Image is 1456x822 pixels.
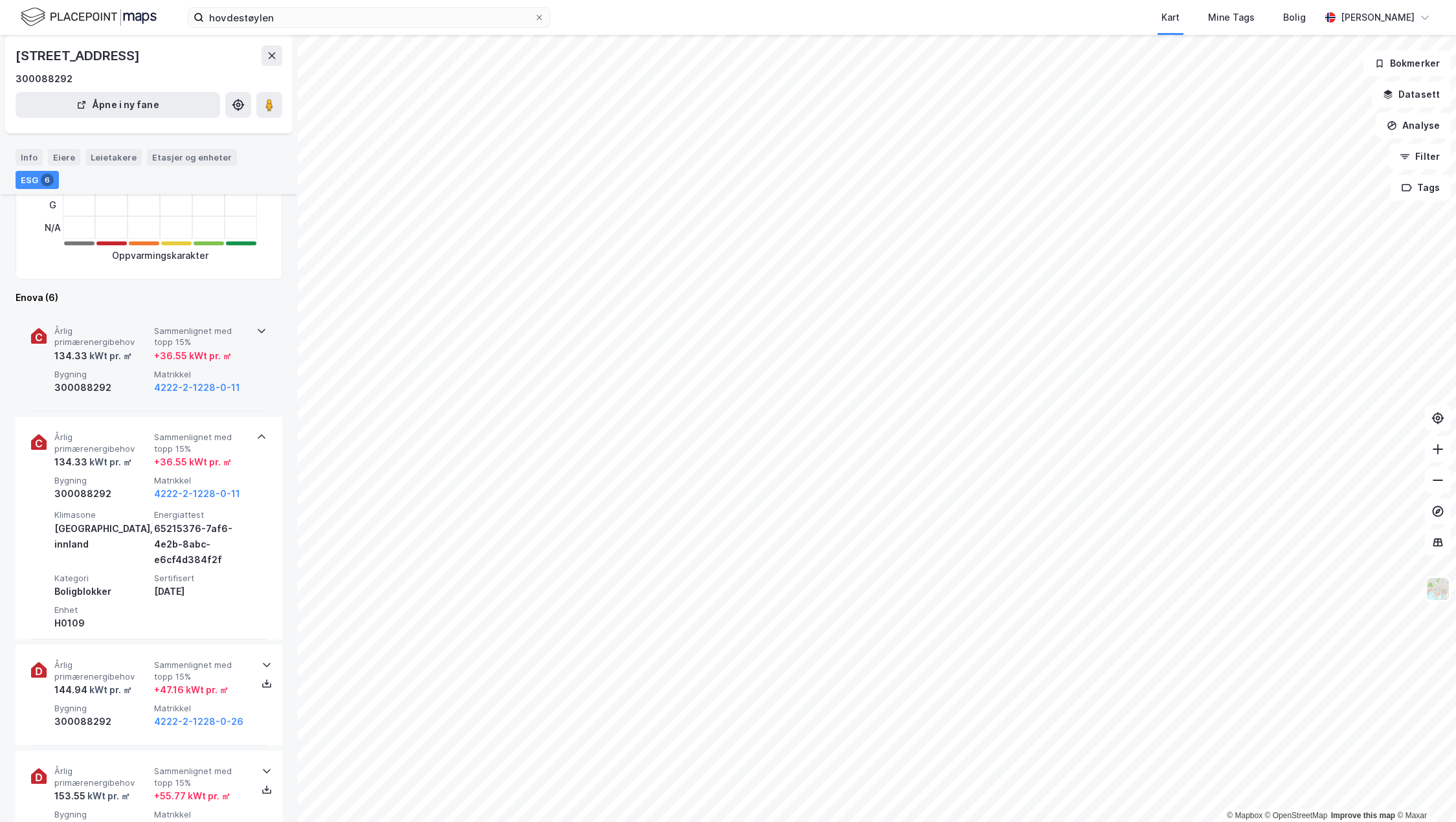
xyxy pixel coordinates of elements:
[1331,811,1395,820] a: Improve this map
[87,348,132,364] div: kWt pr. ㎡
[1227,811,1262,820] a: Mapbox
[1391,175,1451,201] button: Tags
[1372,82,1451,107] button: Datasett
[87,682,132,698] div: kWt pr. ㎡
[54,573,149,584] span: Kategori
[154,584,249,599] div: [DATE]
[54,788,130,804] div: 153.55
[54,348,132,364] div: 134.33
[54,369,149,380] span: Bygning
[16,71,73,87] div: 300088292
[154,509,249,520] span: Energiattest
[154,486,240,502] button: 4222-2-1228-0-11
[154,521,249,568] div: 65215376-7af6-4e2b-8abc-e6cf4d384f2f
[54,682,132,698] div: 144.94
[54,475,149,486] span: Bygning
[48,149,80,166] div: Eiere
[154,788,230,804] div: + 55.77 kWt pr. ㎡
[54,509,149,520] span: Klimasone
[16,171,59,189] div: ESG
[16,290,282,305] div: Enova (6)
[154,682,229,698] div: + 47.16 kWt pr. ㎡
[154,380,240,395] button: 4222-2-1228-0-11
[1389,144,1451,170] button: Filter
[112,248,208,263] div: Oppvarmingskarakter
[1391,760,1456,822] iframe: Chat Widget
[1363,50,1451,76] button: Bokmerker
[154,432,249,454] span: Sammenlignet med topp 15%
[54,605,149,616] span: Enhet
[1341,10,1415,25] div: [PERSON_NAME]
[154,326,249,348] span: Sammenlignet med topp 15%
[85,788,130,804] div: kWt pr. ㎡
[154,348,232,364] div: + 36.55 kWt pr. ㎡
[154,660,249,682] span: Sammenlignet med topp 15%
[54,660,149,682] span: Årlig primærenergibehov
[1265,811,1328,820] a: OpenStreetMap
[54,714,149,729] div: 300088292
[54,380,149,395] div: 300088292
[154,573,249,584] span: Sertifisert
[54,766,149,788] span: Årlig primærenergibehov
[154,703,249,714] span: Matrikkel
[41,173,54,186] div: 6
[54,616,149,631] div: H0109
[16,149,43,166] div: Info
[54,809,149,820] span: Bygning
[154,809,249,820] span: Matrikkel
[154,454,232,470] div: + 36.55 kWt pr. ㎡
[1283,10,1306,25] div: Bolig
[54,454,132,470] div: 134.33
[54,521,149,552] div: [GEOGRAPHIC_DATA], innland
[54,486,149,502] div: 300088292
[45,194,61,216] div: G
[16,92,220,118] button: Åpne i ny fane
[54,326,149,348] span: Årlig primærenergibehov
[54,703,149,714] span: Bygning
[154,714,243,729] button: 4222-2-1228-0-26
[87,454,132,470] div: kWt pr. ㎡
[204,8,534,27] input: Søk på adresse, matrikkel, gårdeiere, leietakere eller personer
[1391,760,1456,822] div: Kontrollprogram for chat
[1161,10,1180,25] div: Kart
[154,369,249,380] span: Matrikkel
[54,432,149,454] span: Årlig primærenergibehov
[152,151,232,163] div: Etasjer og enheter
[16,45,142,66] div: [STREET_ADDRESS]
[1208,10,1255,25] div: Mine Tags
[154,766,249,788] span: Sammenlignet med topp 15%
[154,475,249,486] span: Matrikkel
[45,216,61,239] div: N/A
[1376,113,1451,139] button: Analyse
[1426,577,1450,601] img: Z
[21,6,157,28] img: logo.f888ab2527a4732fd821a326f86c7f29.svg
[54,584,149,599] div: Boligblokker
[85,149,142,166] div: Leietakere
